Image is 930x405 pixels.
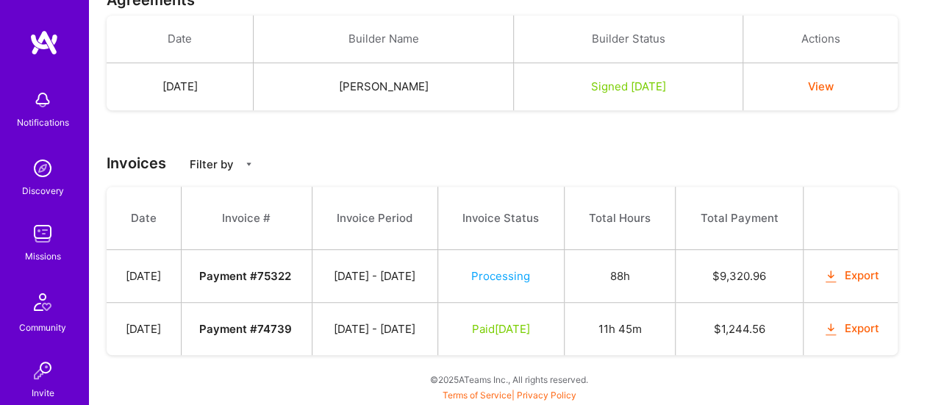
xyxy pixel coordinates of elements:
[28,356,57,385] img: Invite
[517,390,576,401] a: Privacy Policy
[107,63,254,111] td: [DATE]
[743,15,898,63] th: Actions
[32,385,54,401] div: Invite
[181,187,312,250] th: Invoice #
[190,157,234,172] p: Filter by
[199,322,292,336] strong: Payment # 74739
[107,154,912,172] h3: Invoices
[107,303,181,356] td: [DATE]
[88,361,930,398] div: © 2025 ATeams Inc., All rights reserved.
[472,322,530,336] span: Paid [DATE]
[25,248,61,264] div: Missions
[107,15,254,63] th: Date
[22,183,64,198] div: Discovery
[822,321,839,338] i: icon OrangeDownload
[28,219,57,248] img: teamwork
[17,115,69,130] div: Notifications
[676,303,804,356] td: $ 1,244.56
[254,15,514,63] th: Builder Name
[676,187,804,250] th: Total Payment
[443,390,512,401] a: Terms of Service
[25,284,60,320] img: Community
[564,250,676,303] td: 88h
[676,250,804,303] td: $ 9,320.96
[822,320,879,337] button: Export
[437,187,564,250] th: Invoice Status
[564,303,676,356] td: 11h 45m
[28,85,57,115] img: bell
[822,268,879,284] button: Export
[244,160,254,169] i: icon CaretDown
[107,187,181,250] th: Date
[808,79,834,94] button: View
[312,250,437,303] td: [DATE] - [DATE]
[443,390,576,401] span: |
[28,154,57,183] img: discovery
[107,250,181,303] td: [DATE]
[19,320,66,335] div: Community
[532,79,725,94] div: Signed [DATE]
[471,269,530,283] span: Processing
[29,29,59,56] img: logo
[312,187,437,250] th: Invoice Period
[199,269,291,283] strong: Payment # 75322
[312,303,437,356] td: [DATE] - [DATE]
[254,63,514,111] td: [PERSON_NAME]
[564,187,676,250] th: Total Hours
[513,15,743,63] th: Builder Status
[822,268,839,285] i: icon OrangeDownload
